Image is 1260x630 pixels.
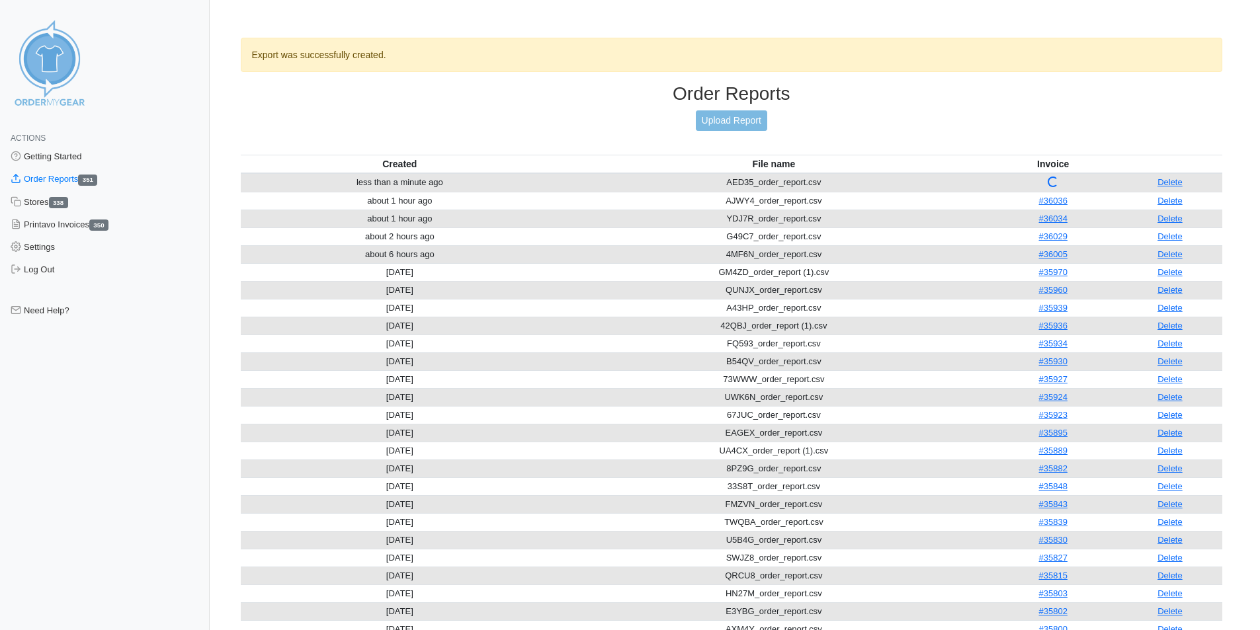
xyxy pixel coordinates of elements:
[1039,428,1068,438] a: #35895
[1157,356,1183,366] a: Delete
[241,245,560,263] td: about 6 hours ago
[559,477,989,495] td: 33S8T_order_report.csv
[1157,392,1183,402] a: Delete
[241,459,560,477] td: [DATE]
[1039,535,1068,545] a: #35830
[559,442,989,459] td: UA4CX_order_report (1).csv
[1157,553,1183,563] a: Delete
[241,83,1223,105] h3: Order Reports
[696,110,767,131] a: Upload Report
[1039,285,1068,295] a: #35960
[559,317,989,335] td: 42QBJ_order_report (1).csv
[241,317,560,335] td: [DATE]
[559,513,989,531] td: TWQBA_order_report.csv
[1157,303,1183,313] a: Delete
[11,134,46,143] span: Actions
[559,210,989,227] td: YDJ7R_order_report.csv
[241,370,560,388] td: [DATE]
[1039,374,1068,384] a: #35927
[559,388,989,406] td: UWK6N_order_report.csv
[241,567,560,584] td: [DATE]
[1039,606,1068,616] a: #35802
[1039,499,1068,509] a: #35843
[1039,517,1068,527] a: #35839
[1157,535,1183,545] a: Delete
[1157,249,1183,259] a: Delete
[1039,446,1068,455] a: #35889
[49,197,68,208] span: 338
[559,155,989,173] th: File name
[1039,321,1068,331] a: #35936
[1039,303,1068,313] a: #35939
[559,495,989,513] td: FMZVN_order_report.csv
[559,299,989,317] td: A43HP_order_report.csv
[241,192,560,210] td: about 1 hour ago
[241,495,560,513] td: [DATE]
[1039,214,1068,223] a: #36034
[559,602,989,620] td: E3YBG_order_report.csv
[1157,231,1183,241] a: Delete
[1157,481,1183,491] a: Delete
[1157,571,1183,580] a: Delete
[241,388,560,406] td: [DATE]
[89,219,108,231] span: 350
[559,245,989,263] td: 4MF6N_order_report.csv
[241,227,560,245] td: about 2 hours ago
[1039,392,1068,402] a: #35924
[241,173,560,192] td: less than a minute ago
[1039,231,1068,241] a: #36029
[559,227,989,245] td: G49C7_order_report.csv
[559,263,989,281] td: GM4ZD_order_report (1).csv
[1039,338,1068,348] a: #35934
[559,352,989,370] td: B54QV_order_report.csv
[241,335,560,352] td: [DATE]
[559,192,989,210] td: AJWY4_order_report.csv
[559,173,989,192] td: AED35_order_report.csv
[241,584,560,602] td: [DATE]
[241,38,1223,72] div: Export was successfully created.
[1157,606,1183,616] a: Delete
[1157,410,1183,420] a: Delete
[559,335,989,352] td: FQ593_order_report.csv
[1039,196,1068,206] a: #36036
[559,567,989,584] td: QRCU8_order_report.csv
[1157,196,1183,206] a: Delete
[241,442,560,459] td: [DATE]
[241,424,560,442] td: [DATE]
[241,531,560,549] td: [DATE]
[559,406,989,424] td: 67JUC_order_report.csv
[1039,463,1068,473] a: #35882
[559,370,989,388] td: 73WWW_order_report.csv
[241,352,560,370] td: [DATE]
[241,299,560,317] td: [DATE]
[241,155,560,173] th: Created
[1157,588,1183,598] a: Delete
[241,513,560,531] td: [DATE]
[241,281,560,299] td: [DATE]
[1157,177,1183,187] a: Delete
[1157,446,1183,455] a: Delete
[1157,338,1183,348] a: Delete
[1039,249,1068,259] a: #36005
[241,263,560,281] td: [DATE]
[559,549,989,567] td: SWJZ8_order_report.csv
[1157,214,1183,223] a: Delete
[559,459,989,477] td: 8PZ9G_order_report.csv
[1039,588,1068,598] a: #35803
[1039,571,1068,580] a: #35815
[559,584,989,602] td: HN27M_order_report.csv
[1157,267,1183,277] a: Delete
[989,155,1118,173] th: Invoice
[1157,499,1183,509] a: Delete
[241,549,560,567] td: [DATE]
[1039,356,1068,366] a: #35930
[241,477,560,495] td: [DATE]
[241,406,560,424] td: [DATE]
[1157,374,1183,384] a: Delete
[1039,410,1068,420] a: #35923
[1157,285,1183,295] a: Delete
[1157,517,1183,527] a: Delete
[1157,321,1183,331] a: Delete
[241,602,560,620] td: [DATE]
[1157,463,1183,473] a: Delete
